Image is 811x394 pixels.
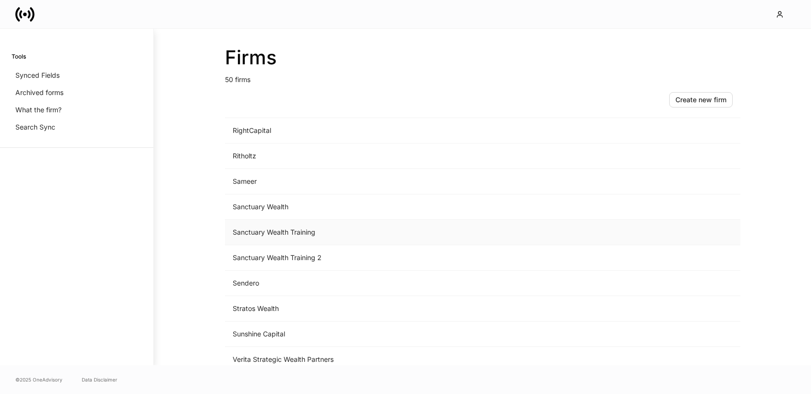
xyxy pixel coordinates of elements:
p: 50 firms [225,69,740,84]
td: Verita Strategic Wealth Partners [225,347,581,372]
button: Create new firm [669,92,733,107]
a: Archived forms [12,84,142,101]
td: Sameer [225,169,581,194]
td: Sendero [225,271,581,296]
td: Sanctuary Wealth Training 2 [225,245,581,271]
p: Archived forms [15,88,63,97]
td: RightCapital [225,118,581,143]
p: Synced Fields [15,71,60,80]
td: Ritholtz [225,143,581,169]
a: Synced Fields [12,67,142,84]
span: © 2025 OneAdvisory [15,376,62,383]
a: What the firm? [12,101,142,119]
a: Data Disclaimer [82,376,117,383]
div: Create new firm [675,96,726,103]
td: Sanctuary Wealth Training [225,220,581,245]
td: Sanctuary Wealth [225,194,581,220]
td: Stratos Wealth [225,296,581,322]
a: Search Sync [12,119,142,136]
p: What the firm? [15,105,62,115]
h2: Firms [225,46,740,69]
td: Sunshine Capital [225,322,581,347]
h6: Tools [12,52,26,61]
p: Search Sync [15,122,55,132]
